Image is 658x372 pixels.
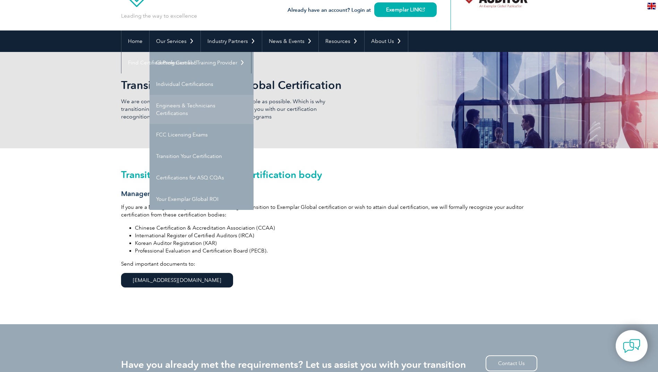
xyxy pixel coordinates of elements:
[121,169,537,180] h2: Transitioning from another certification body
[486,355,537,371] a: Contact Us
[421,8,425,11] img: open_square.png
[149,73,254,95] a: Individual Certifications
[135,224,537,232] li: Chinese Certification & Accreditation Association (CCAA)
[623,337,640,355] img: contact-chat.png
[121,189,537,198] h3: Management System Auditor
[149,124,254,145] a: FCC Licensing Exams
[288,6,437,15] h3: Already have an account? Login at
[135,232,537,239] li: International Register of Certified Auditors (IRCA)
[121,98,329,121] p: We are committed to making certification as accessible as possible. Which is why transitioning to...
[121,52,251,73] a: Find Certified Professional / Training Provider
[121,30,149,52] a: Home
[647,3,656,9] img: en
[365,30,408,52] a: About Us
[135,247,537,255] li: Professional Evaluation and Certification Board (PECB).
[374,2,437,17] a: Exemplar LINK
[149,30,200,52] a: Our Services
[121,12,197,20] p: Leading the way to excellence
[149,188,254,210] a: Your Exemplar Global ROI
[319,30,364,52] a: Resources
[121,203,537,219] p: If you are a Management System Auditor wanting to transition to Exemplar Global certification or ...
[149,167,254,188] a: Certifications for ASQ CQAs
[121,273,233,287] a: [EMAIL_ADDRESS][DOMAIN_NAME]
[121,80,412,91] h2: Transition to Exemplar Global Certification
[121,359,537,370] h2: Have you already met the requirements? Let us assist you with your transition
[262,30,318,52] a: News & Events
[121,260,537,294] p: Send important documents to:
[149,95,254,124] a: Engineers & Technicians Certifications
[201,30,262,52] a: Industry Partners
[149,145,254,167] a: Transition Your Certification
[135,239,537,247] li: Korean Auditor Registration (KAR)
